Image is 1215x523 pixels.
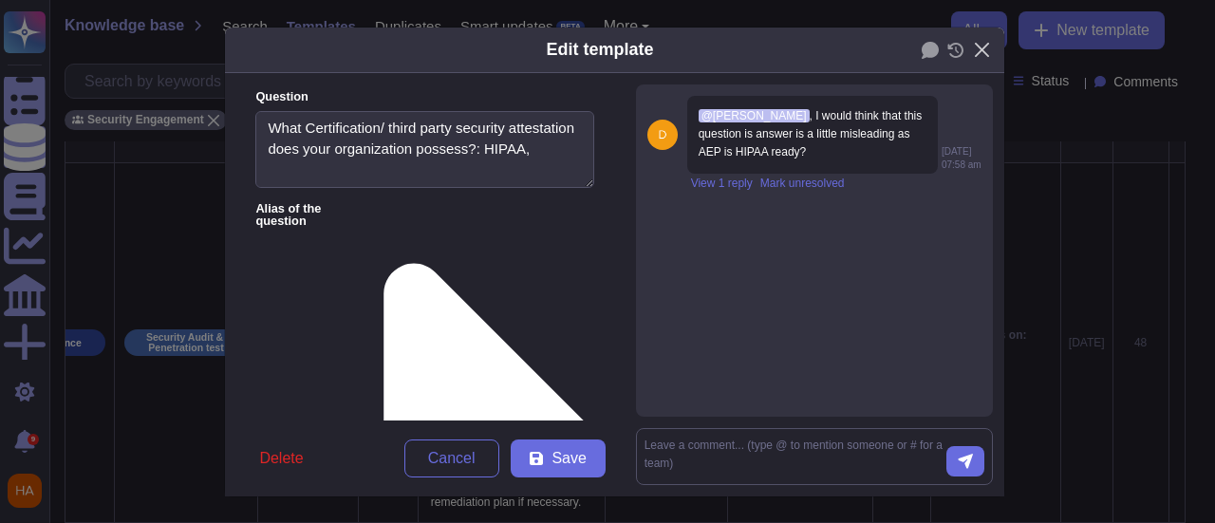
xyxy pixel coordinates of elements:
button: Mark unresolved [760,177,845,189]
div: Edit template [546,37,653,63]
button: Cancel [404,439,499,477]
img: user [647,120,678,150]
button: View 1 reply [691,177,753,189]
span: , I would think that this question is answer is a little misleading as AEP is HIPAA ready? [699,109,925,159]
span: Cancel [428,451,476,466]
span: @[PERSON_NAME] [699,109,810,122]
span: Save [551,451,586,466]
span: [DATE] [942,147,971,157]
button: Delete [244,439,318,477]
label: Question [255,91,593,103]
textarea: What Certification/ third party security attestation does your organization possess?: HIPAA, [255,111,593,189]
button: Save [511,439,606,477]
span: 07:58 am [942,160,981,170]
button: Close [967,35,997,65]
span: Delete [259,451,303,466]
